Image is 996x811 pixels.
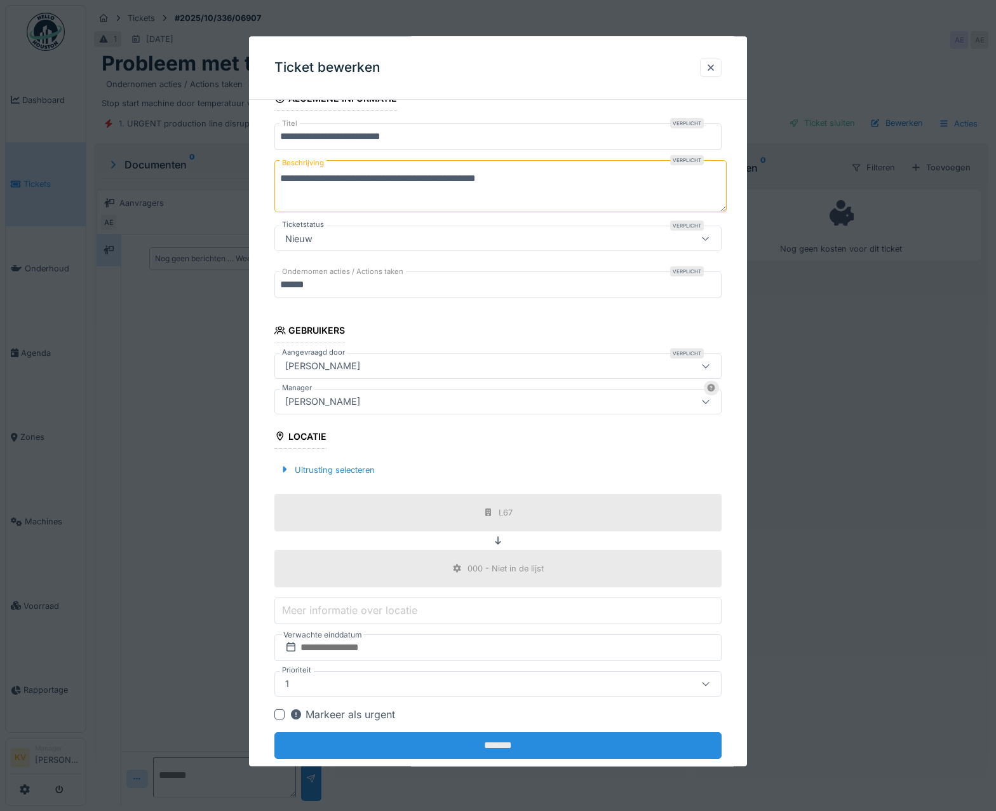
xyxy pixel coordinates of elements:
[279,119,300,130] label: Titel
[279,267,406,278] label: Ondernomen acties / Actions taken
[670,119,704,129] div: Verplicht
[280,359,365,373] div: [PERSON_NAME]
[274,90,397,111] div: Algemene informatie
[274,427,326,449] div: Locatie
[670,156,704,166] div: Verplicht
[280,232,318,246] div: Nieuw
[280,395,365,409] div: [PERSON_NAME]
[279,383,314,393] label: Manager
[279,603,420,618] label: Meer informatie over locatie
[670,348,704,358] div: Verplicht
[670,267,704,277] div: Verplicht
[274,60,380,76] h3: Ticket bewerken
[468,562,544,575] div: 000 - Niet in de lijst
[279,156,326,172] label: Beschrijving
[670,221,704,231] div: Verplicht
[279,665,314,676] label: Prioriteit
[279,220,326,231] label: Ticketstatus
[282,628,363,642] label: Verwachte einddatum
[499,507,513,519] div: L67
[274,322,345,343] div: Gebruikers
[290,707,395,722] div: Markeer als urgent
[280,677,294,691] div: 1
[274,461,380,479] div: Uitrusting selecteren
[279,347,347,358] label: Aangevraagd door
